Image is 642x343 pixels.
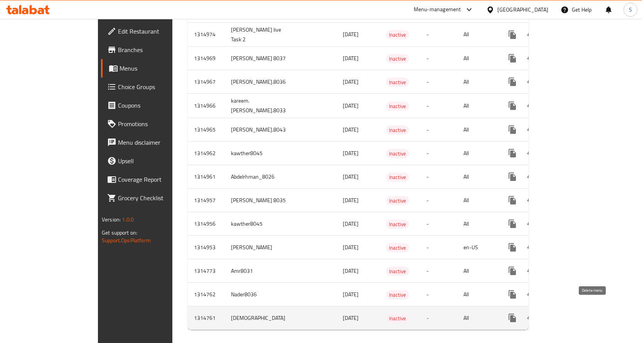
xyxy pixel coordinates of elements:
button: Change Status [522,191,540,210]
td: - [420,94,457,118]
a: Choice Groups [101,78,205,96]
button: Change Status [522,167,540,186]
td: - [420,142,457,165]
td: All [457,165,497,189]
span: Upsell [118,156,199,166]
div: Inactive [386,78,409,87]
span: Inactive [386,243,409,252]
td: kareem.[PERSON_NAME].8033 [225,94,295,118]
td: All [457,94,497,118]
span: Coverage Report [118,175,199,184]
button: more [503,167,522,186]
td: - [420,165,457,189]
td: All [457,212,497,236]
td: [PERSON_NAME].8036 [225,70,295,94]
td: - [420,47,457,70]
button: more [503,25,522,44]
span: Grocery Checklist [118,193,199,203]
button: more [503,215,522,233]
button: Change Status [522,73,540,91]
button: Change Status [522,120,540,139]
span: Inactive [386,267,409,276]
span: Version: [102,215,121,225]
td: 1314956 [188,212,225,236]
div: Menu-management [414,5,461,14]
td: 1314962 [188,142,225,165]
a: Coupons [101,96,205,115]
a: Upsell [101,152,205,170]
td: - [420,22,457,47]
div: Inactive [386,314,409,323]
td: - [420,283,457,306]
button: more [503,120,522,139]
span: Inactive [386,314,409,323]
td: - [420,189,457,212]
span: Coupons [118,101,199,110]
button: Change Status [522,96,540,115]
span: [DATE] [343,289,359,299]
span: Menu disclaimer [118,138,199,147]
td: 1314965 [188,118,225,142]
td: All [457,70,497,94]
span: Inactive [386,220,409,229]
span: Inactive [386,126,409,135]
td: All [457,259,497,283]
button: Change Status [522,262,540,280]
div: Inactive [386,125,409,135]
button: Change Status [522,49,540,68]
span: Inactive [386,291,409,299]
span: 1.0.0 [122,215,134,225]
a: Menu disclaimer [101,133,205,152]
td: All [457,47,497,70]
button: Change Status [522,215,540,233]
button: more [503,309,522,327]
div: Inactive [386,220,409,229]
td: 1314961 [188,165,225,189]
span: Inactive [386,102,409,111]
button: Change Status [522,285,540,304]
div: Inactive [386,54,409,63]
a: Coverage Report [101,170,205,189]
span: [DATE] [343,172,359,182]
span: [DATE] [343,266,359,276]
td: All [457,22,497,47]
span: Menus [120,64,199,73]
td: 1314761 [188,306,225,330]
span: [DATE] [343,29,359,39]
div: Inactive [386,101,409,111]
td: All [457,142,497,165]
span: [DATE] [343,195,359,205]
td: - [420,306,457,330]
a: Menus [101,59,205,78]
div: Inactive [386,172,409,182]
span: [DATE] [343,313,359,323]
button: more [503,144,522,162]
span: Inactive [386,173,409,182]
a: Edit Restaurant [101,22,205,41]
td: - [420,70,457,94]
span: [DATE] [343,53,359,63]
td: Nader8036 [225,283,295,306]
td: 1314762 [188,283,225,306]
a: Promotions [101,115,205,133]
span: Inactive [386,30,409,39]
button: more [503,262,522,280]
span: Get support on: [102,228,137,238]
button: Change Status [522,309,540,327]
span: [DATE] [343,219,359,229]
td: 1314957 [188,189,225,212]
td: - [420,259,457,283]
button: more [503,285,522,304]
div: Inactive [386,196,409,205]
button: more [503,96,522,115]
td: kawther8045 [225,142,295,165]
span: [DATE] [343,148,359,158]
span: [DATE] [343,101,359,111]
a: Grocery Checklist [101,189,205,207]
td: [PERSON_NAME] 8037 [225,47,295,70]
td: All [457,118,497,142]
td: [PERSON_NAME].8043 [225,118,295,142]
